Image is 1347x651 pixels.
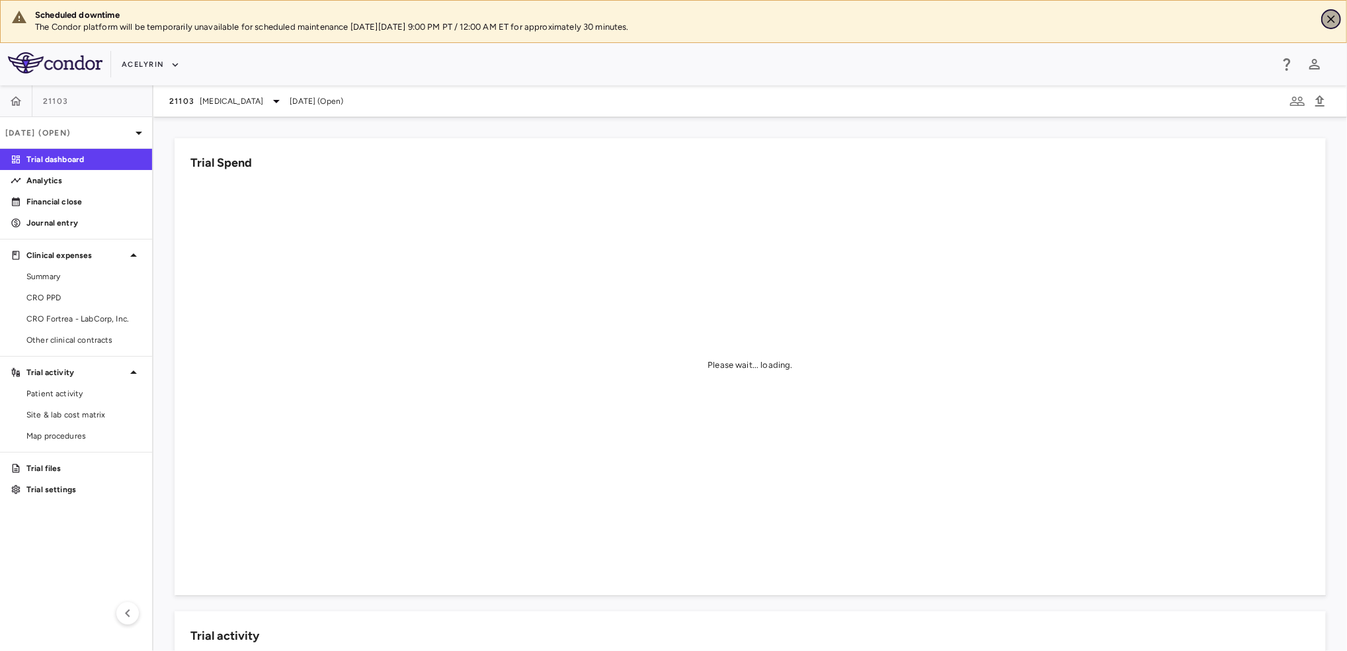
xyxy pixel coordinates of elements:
span: [MEDICAL_DATA] [200,95,263,107]
h6: Trial Spend [190,154,252,172]
span: Map procedures [26,430,142,442]
p: Clinical expenses [26,249,126,261]
div: Scheduled downtime [35,9,1311,21]
button: Close [1321,9,1341,29]
span: 21103 [43,96,68,107]
span: 21103 [169,96,194,107]
p: Journal entry [26,217,142,229]
button: Acelyrin [122,54,180,75]
h6: Trial activity [190,627,259,645]
p: Trial settings [26,484,142,496]
span: Site & lab cost matrix [26,409,142,421]
div: Please wait... loading. [708,359,792,371]
span: [DATE] (Open) [290,95,343,107]
span: Patient activity [26,388,142,400]
span: Summary [26,271,142,282]
span: Other clinical contracts [26,334,142,346]
span: CRO PPD [26,292,142,304]
p: Trial activity [26,367,126,378]
img: logo-full-SnFGN8VE.png [8,52,102,73]
p: [DATE] (Open) [5,127,131,139]
p: Analytics [26,175,142,187]
span: CRO Fortrea - LabCorp, Inc. [26,313,142,325]
p: Trial files [26,462,142,474]
p: Trial dashboard [26,153,142,165]
p: Financial close [26,196,142,208]
p: The Condor platform will be temporarily unavailable for scheduled maintenance [DATE][DATE] 9:00 P... [35,21,1311,33]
